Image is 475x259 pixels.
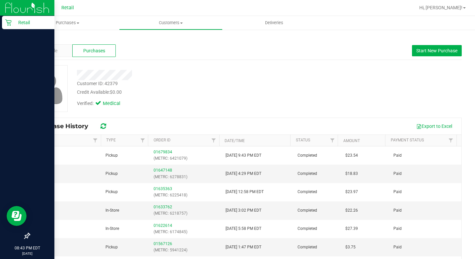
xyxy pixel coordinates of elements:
span: Completed [298,152,317,159]
a: Date/Time [225,138,245,143]
span: Paid [393,226,402,232]
div: Customer ID: 42379 [77,80,118,87]
a: Payment Status [391,138,424,142]
a: Type [106,138,116,142]
span: In-Store [105,207,119,214]
a: Status [296,138,310,142]
a: Filter [327,135,338,146]
span: Purchases [16,20,119,26]
span: Hi, [PERSON_NAME]! [419,5,462,10]
button: Start New Purchase [412,45,462,56]
p: [DATE] [3,251,51,256]
span: Paid [393,171,402,177]
span: Completed [298,226,317,232]
span: [DATE] 1:47 PM EDT [226,244,261,250]
iframe: Resource center [7,206,27,226]
p: (METRC: 6421079) [154,155,218,162]
a: 01633762 [154,205,172,209]
span: Medical [103,100,129,107]
a: 01679834 [154,150,172,154]
a: Filter [445,135,456,146]
span: Pickup [105,171,118,177]
a: Purchases [16,16,119,30]
div: Credit Available: [77,89,288,96]
a: Customers [119,16,222,30]
span: $23.97 [345,189,358,195]
span: $18.83 [345,171,358,177]
p: (METRC: 6225418) [154,192,218,198]
p: (METRC: 6174845) [154,229,218,235]
p: 08:43 PM EDT [3,245,51,251]
span: [DATE] 3:02 PM EDT [226,207,261,214]
span: [DATE] 4:29 PM EDT [226,171,261,177]
span: [DATE] 12:58 PM EDT [226,189,264,195]
span: Pickup [105,152,118,159]
span: Paid [393,207,402,214]
span: [DATE] 9:43 PM EDT [226,152,261,159]
span: $23.54 [345,152,358,159]
span: Completed [298,207,317,214]
span: Purchases [83,47,105,54]
p: (METRC: 5941224) [154,247,218,253]
span: $3.75 [345,244,356,250]
span: Pickup [105,189,118,195]
span: Completed [298,171,317,177]
p: (METRC: 6278831) [154,174,218,180]
a: 01635363 [154,186,172,191]
a: Filter [137,135,148,146]
a: Amount [343,138,360,143]
span: $22.26 [345,207,358,214]
span: Retail [61,5,74,11]
span: $27.39 [345,226,358,232]
span: Pickup [105,244,118,250]
span: Paid [393,152,402,159]
a: 01647148 [154,168,172,173]
span: $0.00 [110,89,122,95]
span: [DATE] 5:58 PM EDT [226,226,261,232]
a: Order ID [154,138,170,142]
button: Export to Excel [412,121,456,132]
span: In-Store [105,226,119,232]
a: 01567126 [154,241,172,246]
a: Filter [90,135,101,146]
span: Deliveries [256,20,292,26]
span: Customers [119,20,222,26]
p: Retail [12,19,51,26]
span: Paid [393,244,402,250]
span: Completed [298,189,317,195]
span: Purchase History [34,123,95,130]
a: 01622614 [154,223,172,228]
span: Completed [298,244,317,250]
span: Start New Purchase [416,48,457,53]
p: (METRC: 6218757) [154,210,218,217]
inline-svg: Retail [5,19,12,26]
div: Verified: [77,100,129,107]
span: Paid [393,189,402,195]
a: Deliveries [223,16,326,30]
a: Filter [208,135,219,146]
